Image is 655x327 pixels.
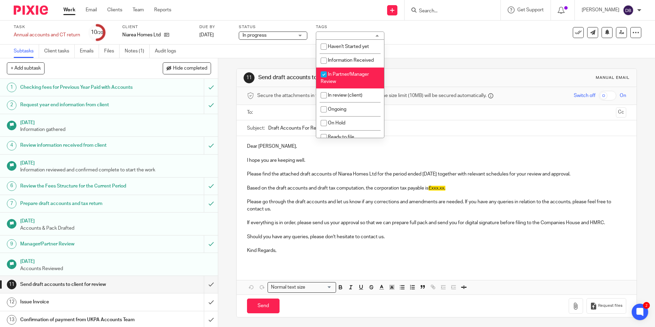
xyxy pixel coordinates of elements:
[20,216,211,225] h1: [DATE]
[20,100,138,110] h1: Request year end information from client
[247,109,255,116] label: To:
[247,185,626,192] p: Based on the draft accounts and draft tax computation, the corporation tax payable is
[7,62,45,74] button: + Add subtask
[20,225,211,232] p: Accounts & Pack Drafted
[20,279,138,290] h1: Send draft accounts to client for review
[91,28,103,36] div: 10
[7,315,16,325] div: 13
[247,125,265,132] label: Subject:
[163,62,211,74] button: Hide completed
[20,198,138,209] h1: Prepare draft accounts and tax return
[20,181,138,191] h1: Review the Fees Structure for the Current Period
[247,233,626,240] p: Should you have any queries, please don't hesitate to contact us.
[20,315,138,325] h1: Confirmation of payment from UKPA Accounts Team
[14,5,48,15] img: Pixie
[258,74,451,81] h1: Send draft accounts to client for review
[133,7,144,13] a: Team
[623,5,634,16] img: svg%3E
[247,143,626,150] p: Dear [PERSON_NAME],
[199,33,214,37] span: [DATE]
[7,141,16,150] div: 4
[328,107,346,112] span: Ongoing
[125,45,150,58] a: Notes (1)
[598,303,622,308] span: Request files
[418,8,480,14] input: Search
[20,82,138,93] h1: Checking fees for Previous Year Paid with Accounts
[247,299,280,313] input: Send
[247,247,626,254] p: Kind Regards,
[620,92,626,99] span: On
[7,181,16,191] div: 6
[7,280,16,289] div: 11
[20,126,211,133] p: Information gathered
[243,33,267,38] span: In progress
[328,58,374,63] span: Information Received
[643,302,650,309] div: 2
[328,93,362,98] span: In review (client)
[20,167,211,173] p: Information reviewed and confirmed complete to start the work
[44,45,75,58] a: Client tasks
[328,121,345,125] span: On Hold
[14,45,39,58] a: Subtasks
[20,297,138,307] h1: Issue Invoice
[7,83,16,92] div: 1
[239,24,307,30] label: Status
[63,7,75,13] a: Work
[328,44,369,49] span: Haven't Started yet
[321,72,369,84] span: In Partner/Manager Review
[104,45,120,58] a: Files
[616,107,626,118] button: Cc
[244,72,255,83] div: 11
[257,92,486,99] span: Secure the attachments in this message. Files exceeding the size limit (10MB) will be secured aut...
[328,135,354,140] span: Ready to file
[20,265,211,272] p: Accounts Reviewed
[7,100,16,110] div: 2
[596,75,630,81] div: Manual email
[7,239,16,249] div: 9
[247,171,626,178] p: Please find the attached draft accounts of Niarea Homes Ltd for the period ended [DATE] together ...
[80,45,99,58] a: Emails
[269,284,307,291] span: Normal text size
[247,198,626,213] p: Please go through the draft accounts and let us know if any corrections and amendments are needed...
[199,24,230,30] label: Due by
[429,186,445,191] span: £xxx.xx.
[582,7,619,13] p: [PERSON_NAME]
[155,45,181,58] a: Audit logs
[268,282,336,293] div: Search for option
[154,7,171,13] a: Reports
[97,31,103,35] small: /20
[14,32,80,38] div: Annual accounts and CT return
[307,284,332,291] input: Search for option
[122,32,161,38] p: Niarea Homes Ltd
[574,92,595,99] span: Switch off
[316,24,384,30] label: Tags
[107,7,122,13] a: Clients
[20,118,211,126] h1: [DATE]
[173,66,207,71] span: Hide completed
[14,24,80,30] label: Task
[20,158,211,167] h1: [DATE]
[247,219,626,226] p: If everything is in order, please send us your approval so that we can prepare full pack and send...
[122,24,191,30] label: Client
[7,199,16,208] div: 7
[20,140,138,150] h1: Review information received from client
[586,298,626,314] button: Request files
[20,239,138,249] h1: Manager/Partner Review
[247,157,626,164] p: I hope you are keeping well.
[517,8,544,12] span: Get Support
[7,298,16,307] div: 12
[86,7,97,13] a: Email
[20,256,211,265] h1: [DATE]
